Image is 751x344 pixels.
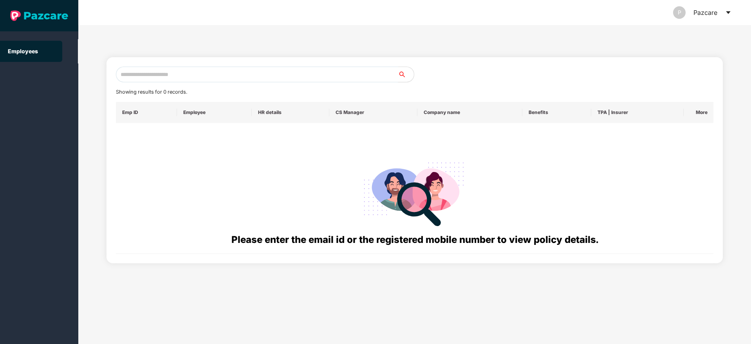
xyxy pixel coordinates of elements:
[358,153,471,232] img: svg+xml;base64,PHN2ZyB4bWxucz0iaHR0cDovL3d3dy53My5vcmcvMjAwMC9zdmciIHdpZHRoPSIyODgiIGhlaWdodD0iMj...
[252,102,329,123] th: HR details
[591,102,684,123] th: TPA | Insurer
[725,9,731,16] span: caret-down
[116,89,187,95] span: Showing results for 0 records.
[116,102,177,123] th: Emp ID
[678,6,681,19] span: P
[684,102,713,123] th: More
[398,67,414,82] button: search
[329,102,417,123] th: CS Manager
[177,102,252,123] th: Employee
[417,102,522,123] th: Company name
[522,102,591,123] th: Benefits
[398,71,414,78] span: search
[231,234,598,245] span: Please enter the email id or the registered mobile number to view policy details.
[8,48,38,54] a: Employees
